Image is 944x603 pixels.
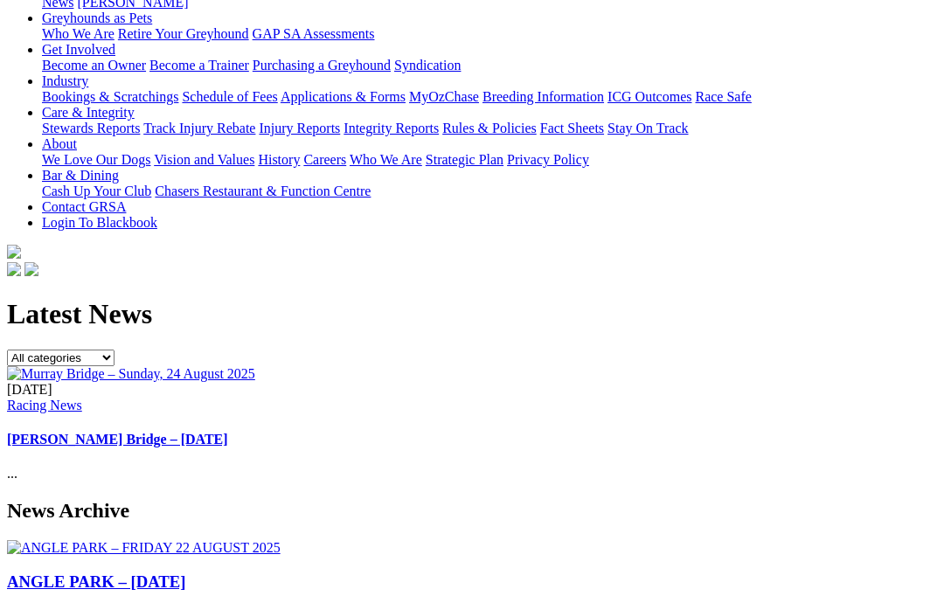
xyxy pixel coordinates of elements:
[143,121,255,135] a: Track Injury Rebate
[42,199,126,214] a: Contact GRSA
[607,121,688,135] a: Stay On Track
[42,184,937,199] div: Bar & Dining
[7,382,937,482] div: ...
[154,152,254,167] a: Vision and Values
[7,382,52,397] span: [DATE]
[182,89,277,104] a: Schedule of Fees
[253,58,391,73] a: Purchasing a Greyhound
[7,432,228,447] a: [PERSON_NAME] Bridge – [DATE]
[259,121,340,135] a: Injury Reports
[540,121,604,135] a: Fact Sheets
[42,89,178,104] a: Bookings & Scratchings
[42,136,77,151] a: About
[42,168,119,183] a: Bar & Dining
[344,121,439,135] a: Integrity Reports
[350,152,422,167] a: Who We Are
[7,298,937,330] h1: Latest News
[42,58,937,73] div: Get Involved
[482,89,604,104] a: Breeding Information
[155,184,371,198] a: Chasers Restaurant & Function Centre
[426,152,503,167] a: Strategic Plan
[42,215,157,230] a: Login To Blackbook
[24,262,38,276] img: twitter.svg
[42,184,151,198] a: Cash Up Your Club
[42,10,152,25] a: Greyhounds as Pets
[7,245,21,259] img: logo-grsa-white.png
[42,58,146,73] a: Become an Owner
[42,152,150,167] a: We Love Our Dogs
[42,26,937,42] div: Greyhounds as Pets
[42,73,88,88] a: Industry
[394,58,461,73] a: Syndication
[118,26,249,41] a: Retire Your Greyhound
[42,42,115,57] a: Get Involved
[42,121,937,136] div: Care & Integrity
[42,152,937,168] div: About
[7,366,255,382] img: Murray Bridge – Sunday, 24 August 2025
[253,26,375,41] a: GAP SA Assessments
[695,89,751,104] a: Race Safe
[7,262,21,276] img: facebook.svg
[281,89,406,104] a: Applications & Forms
[42,121,140,135] a: Stewards Reports
[258,152,300,167] a: History
[409,89,479,104] a: MyOzChase
[42,26,115,41] a: Who We Are
[7,499,937,523] h2: News Archive
[7,540,281,556] img: ANGLE PARK – FRIDAY 22 AUGUST 2025
[442,121,537,135] a: Rules & Policies
[607,89,691,104] a: ICG Outcomes
[42,105,135,120] a: Care & Integrity
[42,89,937,105] div: Industry
[303,152,346,167] a: Careers
[7,572,186,591] a: ANGLE PARK – [DATE]
[507,152,589,167] a: Privacy Policy
[149,58,249,73] a: Become a Trainer
[7,398,82,412] a: Racing News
